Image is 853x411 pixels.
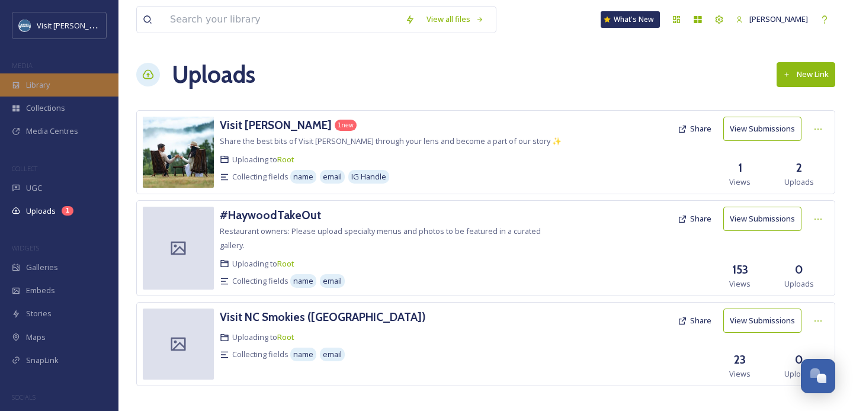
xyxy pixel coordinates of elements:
[277,332,294,342] a: Root
[672,117,717,140] button: Share
[220,310,426,324] h3: Visit NC Smokies ([GEOGRAPHIC_DATA])
[734,351,746,368] h3: 23
[277,258,294,269] a: Root
[730,8,814,31] a: [PERSON_NAME]
[795,261,803,278] h3: 0
[232,154,294,165] span: Uploading to
[220,118,332,132] h3: Visit [PERSON_NAME]
[323,349,342,360] span: email
[220,226,541,251] span: Restaurant owners: Please upload specialty menus and photos to be featured in a curated gallery.
[220,117,332,134] a: Visit [PERSON_NAME]
[723,207,807,231] a: View Submissions
[164,7,399,33] input: Search your library
[12,393,36,402] span: SOCIALS
[729,368,751,380] span: Views
[26,126,78,137] span: Media Centres
[26,205,56,217] span: Uploads
[732,261,748,278] h3: 153
[26,355,59,366] span: SnapLink
[232,332,294,343] span: Uploading to
[12,243,39,252] span: WIDGETS
[26,332,46,343] span: Maps
[723,309,801,333] button: View Submissions
[19,20,31,31] img: images.png
[723,117,801,141] button: View Submissions
[723,117,807,141] a: View Submissions
[672,309,717,332] button: Share
[421,8,490,31] a: View all files
[220,207,321,224] a: #HaywoodTakeOut
[62,206,73,216] div: 1
[672,207,717,230] button: Share
[232,275,288,287] span: Collecting fields
[12,164,37,173] span: COLLECT
[729,176,751,188] span: Views
[795,351,803,368] h3: 0
[784,176,814,188] span: Uploads
[784,368,814,380] span: Uploads
[723,309,807,333] a: View Submissions
[26,308,52,319] span: Stories
[723,207,801,231] button: View Submissions
[220,309,426,326] a: Visit NC Smokies ([GEOGRAPHIC_DATA])
[738,159,742,176] h3: 1
[277,154,294,165] a: Root
[801,359,835,393] button: Open Chat
[220,208,321,222] h3: #HaywoodTakeOut
[26,102,65,114] span: Collections
[232,349,288,360] span: Collecting fields
[26,285,55,296] span: Embeds
[293,349,313,360] span: name
[351,171,386,182] span: IG Handle
[26,262,58,273] span: Galleries
[729,278,751,290] span: Views
[172,57,255,92] a: Uploads
[220,136,562,146] span: Share the best bits of Visit [PERSON_NAME] through your lens and become a part of our story ✨
[12,61,33,70] span: MEDIA
[796,159,802,176] h3: 2
[335,120,357,131] div: 1 new
[749,14,808,24] span: [PERSON_NAME]
[232,171,288,182] span: Collecting fields
[323,171,342,182] span: email
[293,171,313,182] span: name
[784,278,814,290] span: Uploads
[293,275,313,287] span: name
[777,62,835,86] button: New Link
[323,275,342,287] span: email
[26,182,42,194] span: UGC
[26,79,50,91] span: Library
[143,117,214,188] img: f3b9a8c5-ddcb-4684-b83b-8af9127b3a01.jpg
[232,258,294,269] span: Uploading to
[601,11,660,28] a: What's New
[37,20,112,31] span: Visit [PERSON_NAME]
